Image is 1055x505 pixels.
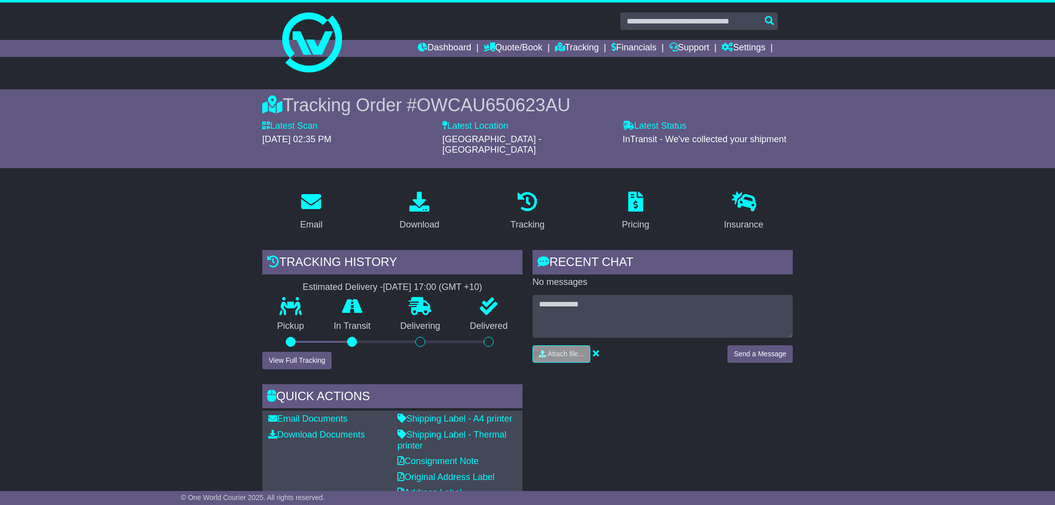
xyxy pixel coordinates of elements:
div: Estimated Delivery - [262,282,523,293]
span: InTransit - We've collected your shipment [623,134,787,144]
p: Delivered [455,321,523,332]
a: Tracking [555,40,599,57]
a: Download [393,188,446,235]
span: © One World Courier 2025. All rights reserved. [181,494,325,502]
div: Tracking history [262,250,523,277]
div: [DATE] 17:00 (GMT +10) [383,282,482,293]
span: [GEOGRAPHIC_DATA] - [GEOGRAPHIC_DATA] [442,134,541,155]
a: Email Documents [268,414,348,424]
a: Original Address Label [397,472,495,482]
label: Latest Location [442,121,508,132]
a: Tracking [504,188,551,235]
p: Pickup [262,321,319,332]
div: Tracking Order # [262,94,793,116]
div: Insurance [724,218,763,232]
a: Quote/Book [484,40,542,57]
a: Download Documents [268,430,365,440]
a: Address Label [397,488,462,498]
div: RECENT CHAT [532,250,793,277]
a: Support [669,40,709,57]
div: Email [300,218,323,232]
a: Insurance [717,188,770,235]
a: Settings [721,40,765,57]
a: Pricing [615,188,656,235]
button: Send a Message [727,345,793,363]
p: Delivering [385,321,455,332]
p: In Transit [319,321,386,332]
a: Financials [611,40,657,57]
span: OWCAU650623AU [417,95,570,115]
a: Dashboard [418,40,471,57]
a: Shipping Label - Thermal printer [397,430,507,451]
label: Latest Status [623,121,687,132]
span: [DATE] 02:35 PM [262,134,332,144]
p: No messages [532,277,793,288]
a: Email [294,188,329,235]
label: Latest Scan [262,121,318,132]
div: Tracking [511,218,544,232]
a: Shipping Label - A4 printer [397,414,512,424]
div: Download [399,218,439,232]
div: Pricing [622,218,649,232]
a: Consignment Note [397,456,479,466]
div: Quick Actions [262,384,523,411]
button: View Full Tracking [262,352,332,369]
